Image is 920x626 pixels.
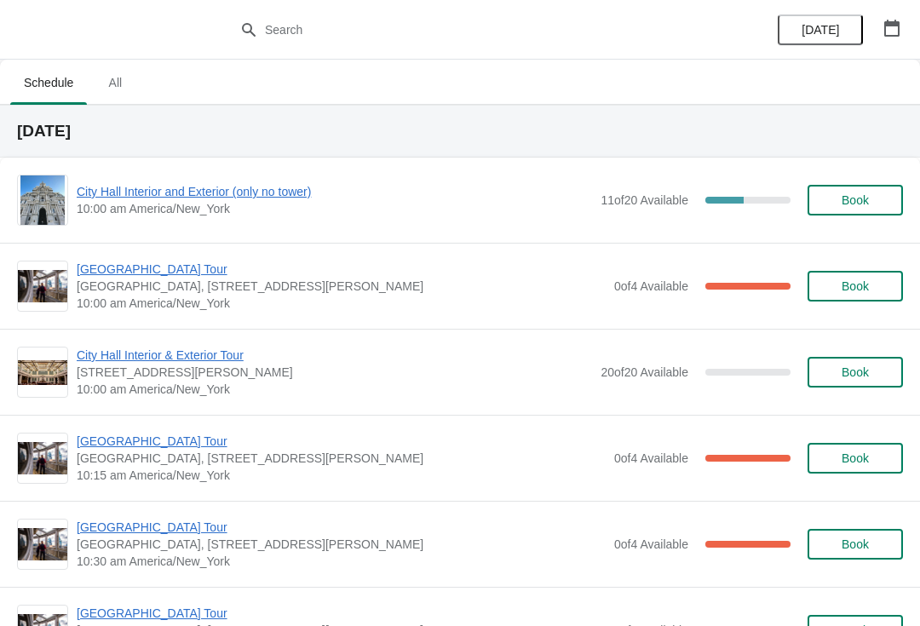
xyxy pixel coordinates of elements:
[808,271,903,302] button: Book
[18,528,67,561] img: City Hall Tower Tour | City Hall Visitor Center, 1400 John F Kennedy Boulevard Suite 121, Philade...
[77,200,592,217] span: 10:00 am America/New_York
[77,295,606,312] span: 10:00 am America/New_York
[77,347,592,364] span: City Hall Interior & Exterior Tour
[842,365,869,379] span: Book
[601,365,688,379] span: 20 of 20 Available
[614,537,688,551] span: 0 of 4 Available
[842,537,869,551] span: Book
[808,443,903,474] button: Book
[842,451,869,465] span: Book
[77,278,606,295] span: [GEOGRAPHIC_DATA], [STREET_ADDRESS][PERSON_NAME]
[77,450,606,467] span: [GEOGRAPHIC_DATA], [STREET_ADDRESS][PERSON_NAME]
[77,364,592,381] span: [STREET_ADDRESS][PERSON_NAME]
[94,67,136,98] span: All
[77,605,606,622] span: [GEOGRAPHIC_DATA] Tour
[614,451,688,465] span: 0 of 4 Available
[77,519,606,536] span: [GEOGRAPHIC_DATA] Tour
[77,381,592,398] span: 10:00 am America/New_York
[77,553,606,570] span: 10:30 am America/New_York
[808,529,903,560] button: Book
[77,467,606,484] span: 10:15 am America/New_York
[77,536,606,553] span: [GEOGRAPHIC_DATA], [STREET_ADDRESS][PERSON_NAME]
[18,360,67,385] img: City Hall Interior & Exterior Tour | 1400 John F Kennedy Boulevard, Suite 121, Philadelphia, PA, ...
[778,14,863,45] button: [DATE]
[77,261,606,278] span: [GEOGRAPHIC_DATA] Tour
[77,183,592,200] span: City Hall Interior and Exterior (only no tower)
[77,433,606,450] span: [GEOGRAPHIC_DATA] Tour
[614,279,688,293] span: 0 of 4 Available
[601,193,688,207] span: 11 of 20 Available
[18,442,67,475] img: City Hall Tower Tour | City Hall Visitor Center, 1400 John F Kennedy Boulevard Suite 121, Philade...
[802,23,839,37] span: [DATE]
[842,279,869,293] span: Book
[264,14,690,45] input: Search
[842,193,869,207] span: Book
[20,175,66,225] img: City Hall Interior and Exterior (only no tower) | | 10:00 am America/New_York
[808,357,903,388] button: Book
[10,67,87,98] span: Schedule
[808,185,903,215] button: Book
[18,270,67,303] img: City Hall Tower Tour | City Hall Visitor Center, 1400 John F Kennedy Boulevard Suite 121, Philade...
[17,123,903,140] h2: [DATE]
